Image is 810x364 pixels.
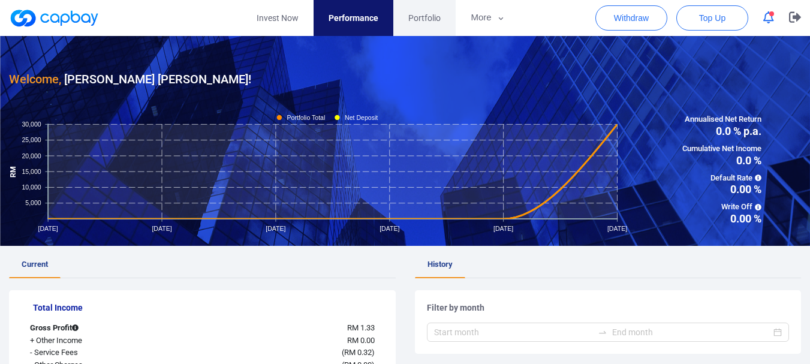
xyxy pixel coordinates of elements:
[344,348,372,357] span: RM 0.32
[347,336,375,345] span: RM 0.00
[345,113,378,121] tspan: Net Deposit
[22,152,41,159] tspan: 20,000
[22,260,48,269] span: Current
[427,260,453,269] span: History
[682,184,761,195] span: 0.00 %
[22,136,41,143] tspan: 25,000
[9,70,251,89] h3: [PERSON_NAME] [PERSON_NAME] !
[347,323,375,332] span: RM 1.33
[33,302,384,313] h5: Total Income
[266,225,285,232] tspan: [DATE]
[380,225,399,232] tspan: [DATE]
[682,213,761,224] span: 0.00 %
[682,172,761,185] span: Default Rate
[22,121,41,128] tspan: 30,000
[9,166,17,177] tspan: RM
[598,327,607,337] span: swap-right
[676,5,748,31] button: Top Up
[682,155,761,166] span: 0.0 %
[607,225,627,232] tspan: [DATE]
[682,126,761,137] span: 0.0 % p.a.
[408,11,441,25] span: Portfolio
[682,143,761,155] span: Cumulative Net Income
[427,302,790,313] h5: Filter by month
[172,347,384,359] div: ( )
[22,167,41,175] tspan: 15,000
[21,335,172,347] div: + Other Income
[682,113,761,126] span: Annualised Net Return
[21,322,172,335] div: Gross Profit
[25,199,41,206] tspan: 5,000
[612,326,771,339] input: End month
[9,72,61,86] span: Welcome,
[682,201,761,213] span: Write Off
[598,327,607,337] span: to
[22,183,41,191] tspan: 10,000
[38,225,58,232] tspan: [DATE]
[595,5,667,31] button: Withdraw
[699,12,725,24] span: Top Up
[493,225,513,232] tspan: [DATE]
[152,225,171,232] tspan: [DATE]
[287,113,326,121] tspan: Portfolio Total
[329,11,378,25] span: Performance
[21,347,172,359] div: - Service Fees
[434,326,593,339] input: Start month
